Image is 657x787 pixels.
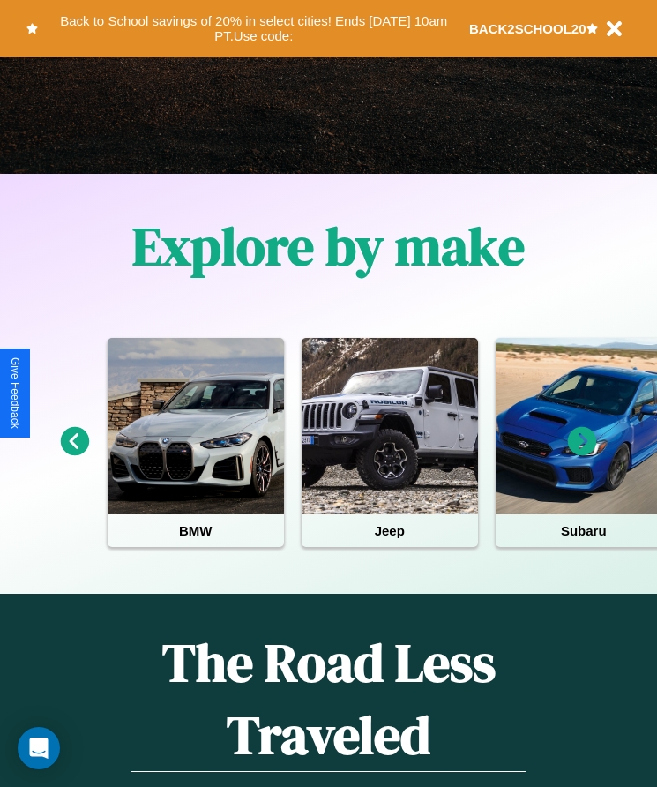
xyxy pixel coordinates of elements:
h1: Explore by make [132,210,525,282]
div: Open Intercom Messenger [18,727,60,769]
h4: Jeep [302,514,478,547]
h1: The Road Less Traveled [131,626,526,772]
button: Back to School savings of 20% in select cities! Ends [DATE] 10am PT.Use code: [38,9,469,49]
div: Give Feedback [9,357,21,429]
h4: BMW [108,514,284,547]
b: BACK2SCHOOL20 [469,21,586,36]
